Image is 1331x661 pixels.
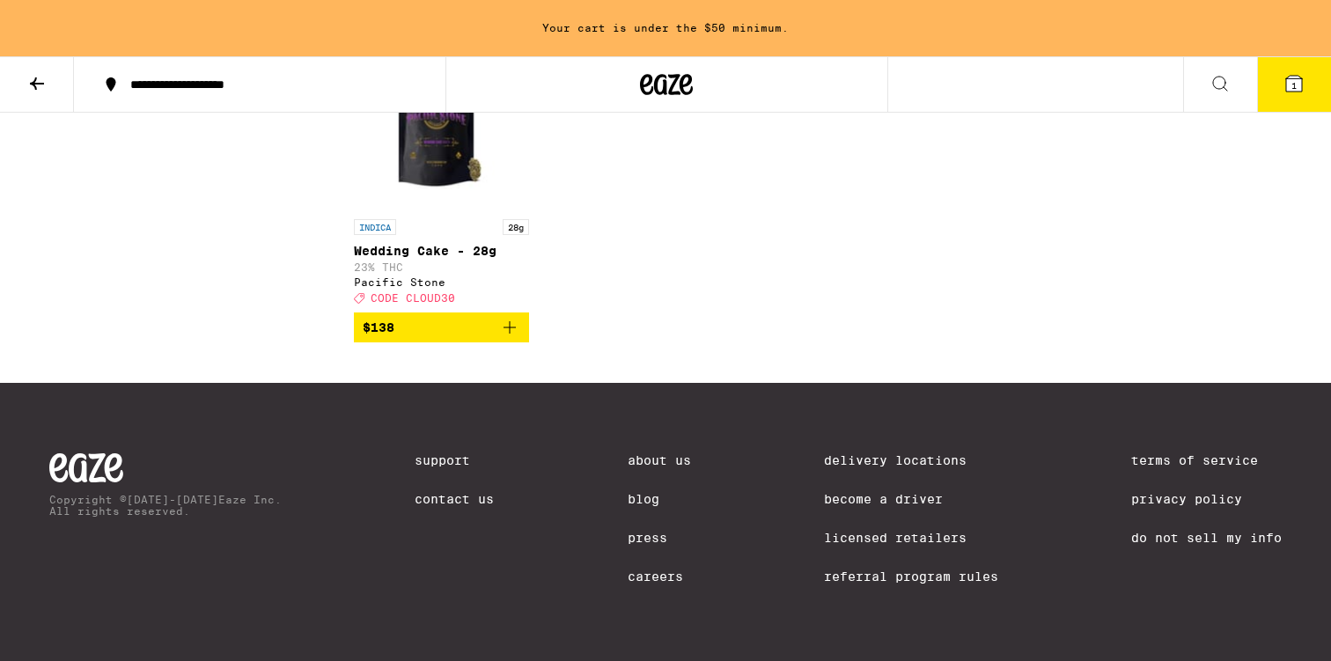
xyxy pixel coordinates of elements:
[415,453,494,467] a: Support
[503,219,529,235] p: 28g
[354,34,529,312] a: Open page for Wedding Cake - 28g from Pacific Stone
[354,34,529,210] img: Pacific Stone - Wedding Cake - 28g
[415,492,494,506] a: Contact Us
[1131,531,1282,545] a: Do Not Sell My Info
[1257,57,1331,112] button: 1
[354,219,396,235] p: INDICA
[824,453,998,467] a: Delivery Locations
[824,492,998,506] a: Become a Driver
[628,531,691,545] a: Press
[1131,453,1282,467] a: Terms of Service
[824,569,998,584] a: Referral Program Rules
[49,494,282,517] p: Copyright © [DATE]-[DATE] Eaze Inc. All rights reserved.
[628,453,691,467] a: About Us
[11,12,127,26] span: Hi. Need any help?
[371,292,455,304] span: CODE CLOUD30
[824,531,998,545] a: Licensed Retailers
[354,312,529,342] button: Add to bag
[1131,492,1282,506] a: Privacy Policy
[354,244,529,258] p: Wedding Cake - 28g
[354,276,529,288] div: Pacific Stone
[628,492,691,506] a: Blog
[1291,80,1297,91] span: 1
[354,261,529,273] p: 23% THC
[628,569,691,584] a: Careers
[363,320,394,334] span: $138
